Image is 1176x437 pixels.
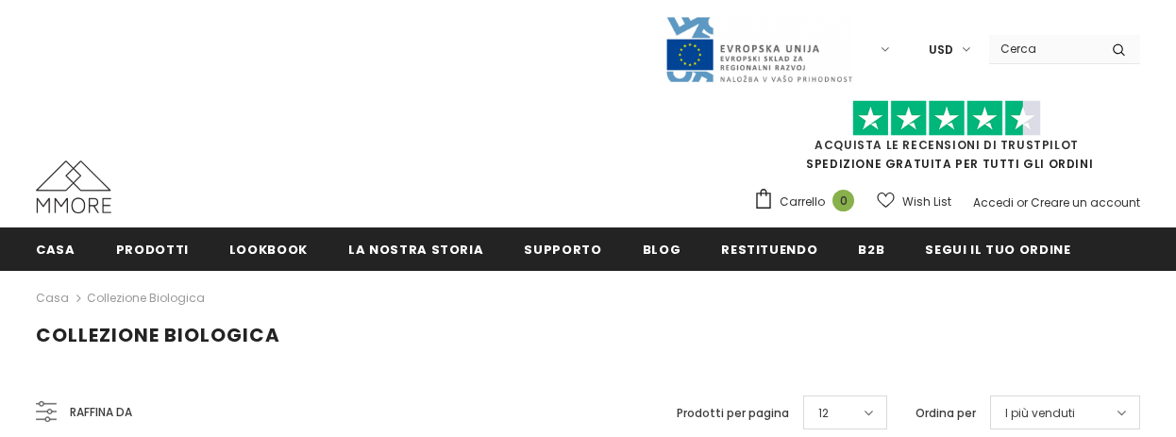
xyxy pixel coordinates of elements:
[524,241,601,259] span: supporto
[116,241,189,259] span: Prodotti
[877,185,951,218] a: Wish List
[664,41,853,57] a: Javni Razpis
[116,227,189,270] a: Prodotti
[832,190,854,211] span: 0
[989,35,1098,62] input: Search Site
[70,402,132,423] span: Raffina da
[1016,194,1028,210] span: or
[858,227,884,270] a: B2B
[925,241,1070,259] span: Segui il tuo ordine
[1005,404,1075,423] span: I più venduti
[229,241,308,259] span: Lookbook
[36,287,69,310] a: Casa
[1031,194,1140,210] a: Creare un account
[916,404,976,423] label: Ordina per
[973,194,1014,210] a: Accedi
[721,241,817,259] span: Restituendo
[815,137,1079,153] a: Acquista le recensioni di TrustPilot
[524,227,601,270] a: supporto
[348,241,483,259] span: La nostra storia
[925,227,1070,270] a: Segui il tuo ordine
[721,227,817,270] a: Restituendo
[852,100,1041,137] img: Fidati di Pilot Stars
[858,241,884,259] span: B2B
[902,193,951,211] span: Wish List
[643,227,681,270] a: Blog
[36,322,280,348] span: Collezione biologica
[753,109,1140,172] span: SPEDIZIONE GRATUITA PER TUTTI GLI ORDINI
[753,188,864,216] a: Carrello 0
[677,404,789,423] label: Prodotti per pagina
[664,15,853,84] img: Javni Razpis
[36,160,111,213] img: Casi MMORE
[818,404,829,423] span: 12
[348,227,483,270] a: La nostra storia
[229,227,308,270] a: Lookbook
[36,227,76,270] a: Casa
[87,290,205,306] a: Collezione biologica
[643,241,681,259] span: Blog
[929,41,953,59] span: USD
[36,241,76,259] span: Casa
[780,193,825,211] span: Carrello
